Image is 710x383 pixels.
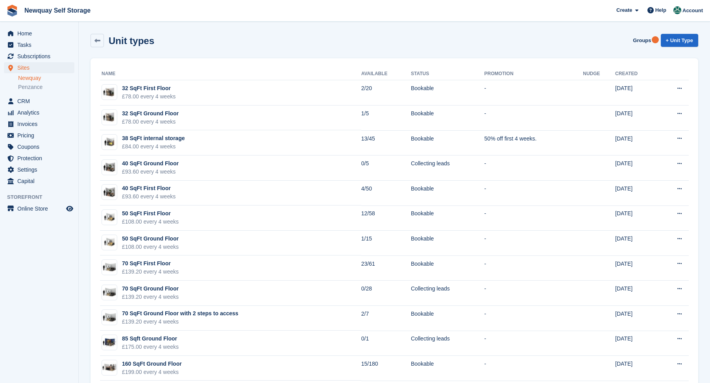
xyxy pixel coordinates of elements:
[122,118,179,126] div: £78.00 every 4 weeks
[411,155,484,181] td: Collecting leads
[122,268,179,276] div: £139.20 every 4 weeks
[361,105,411,131] td: 1/5
[484,281,583,306] td: -
[17,39,65,50] span: Tasks
[17,153,65,164] span: Protection
[122,184,176,192] div: 40 SqFt First Floor
[411,181,484,206] td: Bookable
[17,141,65,152] span: Coupons
[615,255,658,281] td: [DATE]
[17,51,65,62] span: Subscriptions
[484,155,583,181] td: -
[615,80,658,105] td: [DATE]
[102,111,117,123] img: 32-sqft-unit%20(1).jpg
[65,204,74,213] a: Preview store
[122,192,176,201] div: £93.60 every 4 weeks
[484,231,583,256] td: -
[122,335,179,343] div: 85 Sqft Ground Floor
[616,6,632,14] span: Create
[361,155,411,181] td: 0/5
[361,181,411,206] td: 4/50
[122,218,179,226] div: £108.00 every 4 weeks
[122,134,185,142] div: 38 SqFt internal storage
[411,306,484,331] td: Bookable
[4,96,74,107] a: menu
[4,203,74,214] a: menu
[583,68,615,80] th: Nudge
[615,331,658,356] td: [DATE]
[18,83,74,91] a: Penzance
[615,306,658,331] td: [DATE]
[411,68,484,80] th: Status
[682,7,703,15] span: Account
[102,87,117,98] img: 32-sqft-unit.jpg
[4,141,74,152] a: menu
[122,285,179,293] div: 70 SqFt Ground Floor
[7,193,78,201] span: Storefront
[4,39,74,50] a: menu
[100,68,361,80] th: Name
[652,36,659,43] div: Tooltip anchor
[361,231,411,256] td: 1/15
[4,28,74,39] a: menu
[484,130,583,155] td: 50% off first 4 weeks.
[484,331,583,356] td: -
[122,343,179,351] div: £175.00 every 4 weeks
[122,293,179,301] div: £139.20 every 4 weeks
[615,155,658,181] td: [DATE]
[17,118,65,130] span: Invoices
[122,368,182,376] div: £199.00 every 4 weeks
[361,306,411,331] td: 2/7
[102,337,117,348] img: 80-sqft-container%20(1).jpg
[411,205,484,231] td: Bookable
[122,360,182,368] div: 160 SqFt Ground Floor
[122,109,179,118] div: 32 SqFt Ground Floor
[122,235,179,243] div: 50 SqFt Ground Floor
[361,68,411,80] th: Available
[122,243,179,251] div: £108.00 every 4 weeks
[102,137,117,148] img: 35-sqft-unit%20(1).jpg
[484,68,583,80] th: Promotion
[21,4,94,17] a: Newquay Self Storage
[122,318,239,326] div: £139.20 every 4 weeks
[17,164,65,175] span: Settings
[17,96,65,107] span: CRM
[661,34,698,47] a: + Unit Type
[122,93,176,101] div: £78.00 every 4 weeks
[484,255,583,281] td: -
[17,62,65,73] span: Sites
[4,107,74,118] a: menu
[4,176,74,187] a: menu
[484,205,583,231] td: -
[484,80,583,105] td: -
[655,6,666,14] span: Help
[17,176,65,187] span: Capital
[102,187,117,198] img: 40-sqft-unit.jpg
[122,84,176,93] div: 32 SqFt First Floor
[411,231,484,256] td: Bookable
[4,153,74,164] a: menu
[615,205,658,231] td: [DATE]
[4,118,74,130] a: menu
[361,331,411,356] td: 0/1
[484,306,583,331] td: -
[411,356,484,381] td: Bookable
[615,68,658,80] th: Created
[102,312,117,323] img: 75-sqft-unit.jpg
[102,162,117,173] img: 40-sqft-unit.jpg
[411,255,484,281] td: Bookable
[4,51,74,62] a: menu
[102,262,117,273] img: 75-sqft-unit.jpg
[361,130,411,155] td: 13/45
[673,6,681,14] img: JON
[615,231,658,256] td: [DATE]
[102,212,117,223] img: 50-sqft-unit.jpg
[109,35,154,46] h2: Unit types
[122,209,179,218] div: 50 SqFt First Floor
[615,181,658,206] td: [DATE]
[361,205,411,231] td: 12/58
[630,34,654,47] a: Groups
[6,5,18,17] img: stora-icon-8386f47178a22dfd0bd8f6a31ec36ba5ce8667c1dd55bd0f319d3a0aa187defe.svg
[17,130,65,141] span: Pricing
[122,168,179,176] div: £93.60 every 4 weeks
